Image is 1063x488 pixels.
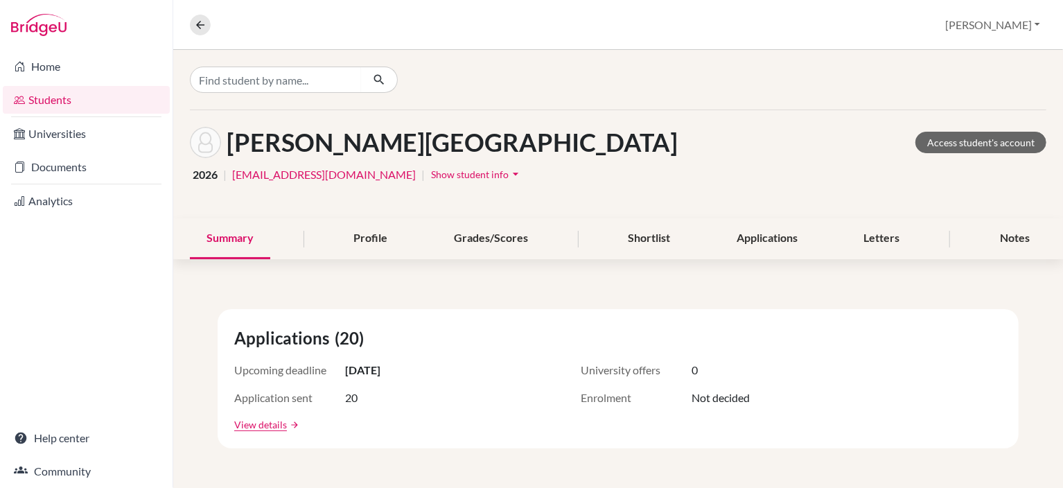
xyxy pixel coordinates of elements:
[611,218,687,259] div: Shortlist
[939,12,1046,38] button: [PERSON_NAME]
[720,218,814,259] div: Applications
[847,218,917,259] div: Letters
[3,53,170,80] a: Home
[345,362,380,378] span: [DATE]
[581,362,692,378] span: University offers
[190,127,221,158] img: Eo Stojadinovic's avatar
[430,164,523,185] button: Show student infoarrow_drop_down
[335,326,369,351] span: (20)
[337,218,404,259] div: Profile
[232,166,416,183] a: [EMAIL_ADDRESS][DOMAIN_NAME]
[3,120,170,148] a: Universities
[3,86,170,114] a: Students
[234,362,345,378] span: Upcoming deadline
[421,166,425,183] span: |
[3,424,170,452] a: Help center
[3,458,170,485] a: Community
[234,326,335,351] span: Applications
[431,168,509,180] span: Show student info
[3,187,170,215] a: Analytics
[345,390,358,406] span: 20
[234,417,287,432] a: View details
[227,128,678,157] h1: [PERSON_NAME][GEOGRAPHIC_DATA]
[692,362,698,378] span: 0
[983,218,1046,259] div: Notes
[190,67,362,93] input: Find student by name...
[437,218,545,259] div: Grades/Scores
[3,153,170,181] a: Documents
[581,390,692,406] span: Enrolment
[509,167,522,181] i: arrow_drop_down
[287,420,299,430] a: arrow_forward
[11,14,67,36] img: Bridge-U
[692,390,750,406] span: Not decided
[234,390,345,406] span: Application sent
[915,132,1046,153] a: Access student's account
[193,166,218,183] span: 2026
[190,218,270,259] div: Summary
[223,166,227,183] span: |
